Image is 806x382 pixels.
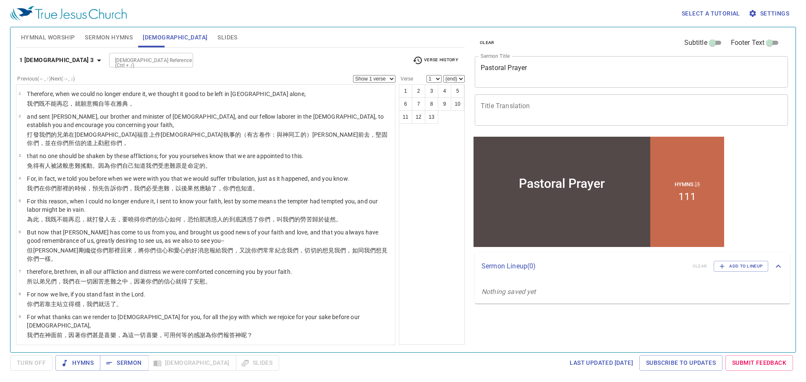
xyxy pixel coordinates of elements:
[27,247,387,262] wg4102: 和
[128,332,253,338] wg1909: 這一切
[27,184,349,192] p: 我們在
[116,301,122,307] wg2198: 。
[39,140,128,146] wg5209: ，並
[18,198,21,203] span: 5
[16,52,107,68] button: 1 [DEMOGRAPHIC_DATA] 3
[45,301,122,307] wg1437: 靠
[678,6,743,21] button: Select a tutorial
[482,288,536,296] i: Nothing saved yet
[438,84,451,98] button: 4
[27,344,297,352] p: night and day praying exceedingly that we may see your face and perfect what is lacking in your f...
[92,162,211,169] wg4525: 。因為
[27,247,387,262] wg5095: 剛纔
[57,278,211,285] wg80: ，我們
[27,247,387,262] wg5216: 那裡回來
[75,140,128,146] wg4012: 信
[122,140,128,146] wg5209: ，
[566,355,636,371] a: Last updated [DATE]
[134,162,211,169] wg846: 知道
[164,278,211,285] wg5216: 信心
[39,255,57,262] wg5209: 一樣。
[399,110,412,124] button: 11
[116,278,211,285] wg318: 之中，因著
[81,332,253,338] wg1223: 你們
[75,278,212,285] wg2257: 在
[104,278,211,285] wg2347: 患難
[116,100,134,107] wg1722: 雅典
[57,185,259,192] wg5209: 那裡的時候
[482,261,686,271] p: Sermon Lineup ( 0 )
[27,174,349,183] p: For, in fact, we told you before when we were with you that we would suffer tribulation, just as ...
[27,131,387,146] wg5547: 福音
[187,185,259,192] wg2532: 果然
[27,290,145,299] p: For now we live, if you stand fast in the Lord.
[27,268,292,276] p: therefore, brethren, in all our affliction and distress we were comforted concerning you by your ...
[750,8,789,19] span: Settings
[471,135,726,249] iframe: from-child
[39,278,211,285] wg5124: 弟兄們
[27,112,393,129] p: and sent [PERSON_NAME], our brother and minister of [DEMOGRAPHIC_DATA], and our fellow laborer in...
[412,84,425,98] button: 2
[27,247,387,262] wg3842: 紀念
[146,162,211,169] wg1492: 我們受患難
[33,216,342,223] wg1223: 此
[100,355,148,371] button: Sermon
[18,91,21,96] span: 1
[55,355,100,371] button: Hymns
[283,216,342,223] wg2532: 我們的
[92,278,211,285] wg3956: 困苦
[217,32,237,43] span: Slides
[68,162,211,169] wg5025: 患難
[110,100,134,107] wg2641: 在
[140,216,342,223] wg1097: 你們的
[51,162,211,169] wg3367: 被
[438,97,451,111] button: 9
[725,355,793,371] a: Submit Feedback
[324,216,342,223] wg1519: 徒然
[318,216,342,223] wg1096: 於
[107,358,141,368] span: Sermon
[62,358,94,368] span: Hymns
[27,247,387,262] wg5216: 信心
[18,291,21,296] span: 8
[684,38,707,48] span: Subtitle
[731,38,765,48] span: Footer Text
[27,247,387,262] wg2532: ，如同
[27,161,304,170] p: 免得有人
[205,162,211,169] wg2749: 。
[45,100,134,107] wg1352: 不能再
[81,162,211,169] wg2347: 搖動
[27,152,304,160] p: that no one should be shaken by these afflictions; for you yourselves know that we are appointed ...
[175,162,211,169] wg5124: 原是命定的
[229,216,342,223] wg3985: 到底誘惑了
[747,6,793,21] button: Settings
[116,332,253,338] wg5463: ，為
[714,261,768,272] button: Add to Lineup
[27,247,387,262] wg2532: 愛心
[27,197,393,214] p: For this reason, when I could no longer endure it, I sent to know your faith, lest by some means ...
[57,301,122,307] wg2962: 站立得穩
[312,216,342,223] wg2873: 歸
[68,216,342,223] wg3371: 再忍
[205,278,211,285] wg3870: 。
[175,332,253,338] wg1410: 何等
[39,301,122,307] wg5210: 若
[110,162,212,169] wg1063: 你們自己
[27,130,393,147] p: 打發
[104,216,342,223] wg3992: 人去，要
[646,358,716,368] span: Subscribe to Updates
[211,332,253,338] wg4012: 你們
[110,140,128,146] wg3870: 你們
[27,247,387,262] wg575: 你們
[27,247,387,262] wg1971: 想見
[85,32,133,43] span: Sermon Hymns
[27,247,387,262] wg737: 從
[719,262,763,270] span: Add to Lineup
[51,216,342,223] wg2504: 既不能
[18,314,21,319] span: 9
[199,216,342,223] wg4458: 那誘惑人的
[451,97,464,111] button: 10
[27,90,305,98] p: Therefore, when we could no longer endure it, we thought it good to be left in [GEOGRAPHIC_DATA] ...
